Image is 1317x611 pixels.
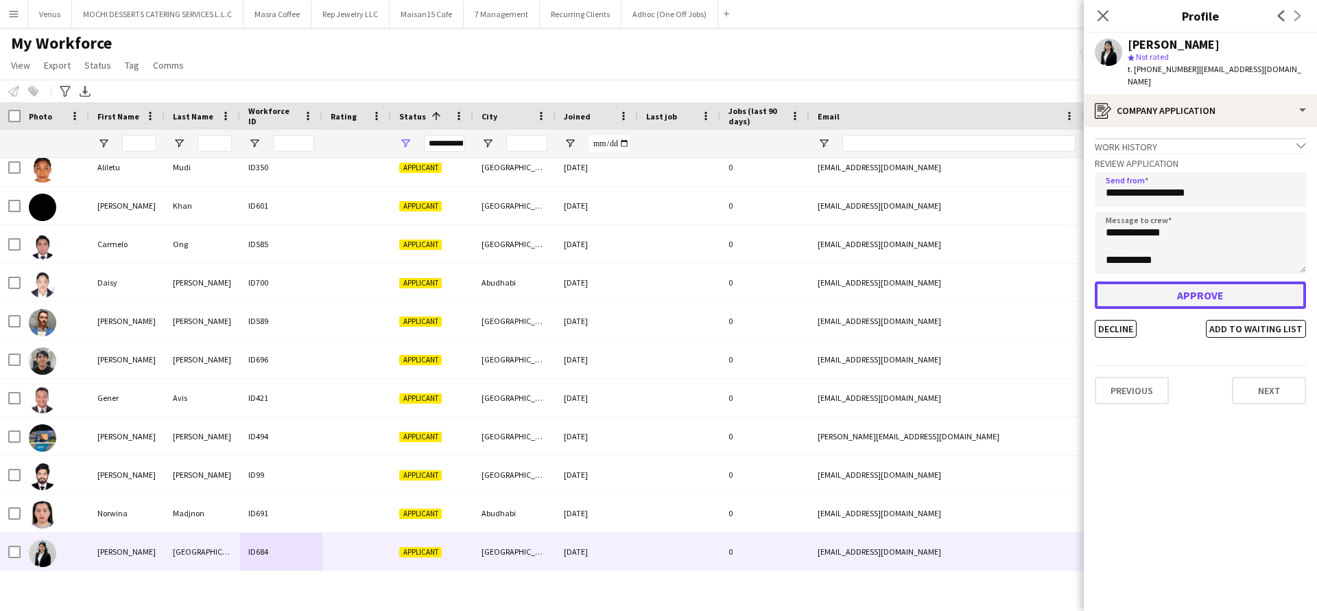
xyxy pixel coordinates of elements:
[1095,281,1306,309] button: Approve
[818,111,840,122] span: Email
[473,148,556,186] div: [GEOGRAPHIC_DATA]
[720,302,809,340] div: 0
[240,302,322,340] div: ID589
[1095,377,1169,404] button: Previous
[556,456,638,494] div: [DATE]
[473,379,556,417] div: [GEOGRAPHIC_DATA]
[29,194,56,221] img: Amir Khan
[165,264,240,301] div: [PERSON_NAME]
[473,264,556,301] div: Abudhabi
[44,59,71,71] span: Export
[556,533,638,570] div: [DATE]
[646,111,677,122] span: Last job
[506,135,547,152] input: City Filter Input
[89,379,165,417] div: Gener
[165,494,240,532] div: Madjnon
[399,201,442,211] span: Applicant
[473,187,556,224] div: [GEOGRAPHIC_DATA]
[564,137,576,150] button: Open Filter Menu
[11,59,30,71] span: View
[248,137,261,150] button: Open Filter Menu
[473,302,556,340] div: [GEOGRAPHIC_DATA]
[809,456,1084,494] div: [EMAIL_ADDRESS][DOMAIN_NAME]
[29,347,56,375] img: Gary Belmonte
[1232,377,1306,404] button: Next
[240,533,322,570] div: ID684
[29,111,52,122] span: Photo
[809,187,1084,224] div: [EMAIL_ADDRESS][DOMAIN_NAME]
[399,111,426,122] span: Status
[97,111,139,122] span: First Name
[399,163,442,173] span: Applicant
[165,417,240,455] div: [PERSON_NAME]
[556,225,638,263] div: [DATE]
[165,187,240,224] div: Khan
[165,533,240,570] div: [GEOGRAPHIC_DATA]
[728,106,785,126] span: Jobs (last 90 days)
[1128,64,1199,74] span: t. [PHONE_NUMBER]
[89,302,165,340] div: [PERSON_NAME]
[198,135,232,152] input: Last Name Filter Input
[556,341,638,378] div: [DATE]
[240,494,322,532] div: ID691
[809,379,1084,417] div: [EMAIL_ADDRESS][DOMAIN_NAME]
[399,432,442,442] span: Applicant
[399,547,442,557] span: Applicant
[89,148,165,186] div: Aliletu
[165,302,240,340] div: [PERSON_NAME]
[390,1,464,27] button: Maisan15 Cafe
[809,225,1084,263] div: [EMAIL_ADDRESS][DOMAIN_NAME]
[720,341,809,378] div: 0
[89,225,165,263] div: Carmelo
[473,341,556,378] div: [GEOGRAPHIC_DATA]
[153,59,184,71] span: Comms
[89,341,165,378] div: [PERSON_NAME]
[29,386,56,413] img: Gener Avis
[720,494,809,532] div: 0
[11,33,112,54] span: My Workforce
[464,1,540,27] button: 7 Management
[165,148,240,186] div: Mudi
[556,264,638,301] div: [DATE]
[564,111,591,122] span: Joined
[720,264,809,301] div: 0
[1095,157,1306,170] h3: Review Application
[89,494,165,532] div: Norwina
[311,1,390,27] button: Rep Jewelry LLC
[720,379,809,417] div: 0
[482,137,494,150] button: Open Filter Menu
[248,106,298,126] span: Workforce ID
[173,111,213,122] span: Last Name
[473,456,556,494] div: [GEOGRAPHIC_DATA]
[173,137,185,150] button: Open Filter Menu
[399,278,442,288] span: Applicant
[89,187,165,224] div: [PERSON_NAME]
[818,137,830,150] button: Open Filter Menu
[89,533,165,570] div: [PERSON_NAME]
[540,1,621,27] button: Recurring Clients
[119,56,145,74] a: Tag
[473,417,556,455] div: [GEOGRAPHIC_DATA]
[482,111,497,122] span: City
[589,135,630,152] input: Joined Filter Input
[97,137,110,150] button: Open Filter Menu
[556,302,638,340] div: [DATE]
[1084,7,1317,25] h3: Profile
[29,540,56,567] img: Sarah Panganiban
[240,187,322,224] div: ID601
[240,225,322,263] div: ID585
[147,56,189,74] a: Comms
[29,155,56,183] img: Aliletu Mudi
[29,309,56,336] img: Daniel García
[720,456,809,494] div: 0
[473,533,556,570] div: [GEOGRAPHIC_DATA]
[399,137,412,150] button: Open Filter Menu
[809,494,1084,532] div: [EMAIL_ADDRESS][DOMAIN_NAME]
[720,148,809,186] div: 0
[89,417,165,455] div: [PERSON_NAME]
[122,135,156,152] input: First Name Filter Input
[809,341,1084,378] div: [EMAIL_ADDRESS][DOMAIN_NAME]
[29,424,56,452] img: MOHD AADIL NADEEM
[842,135,1076,152] input: Email Filter Input
[556,494,638,532] div: [DATE]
